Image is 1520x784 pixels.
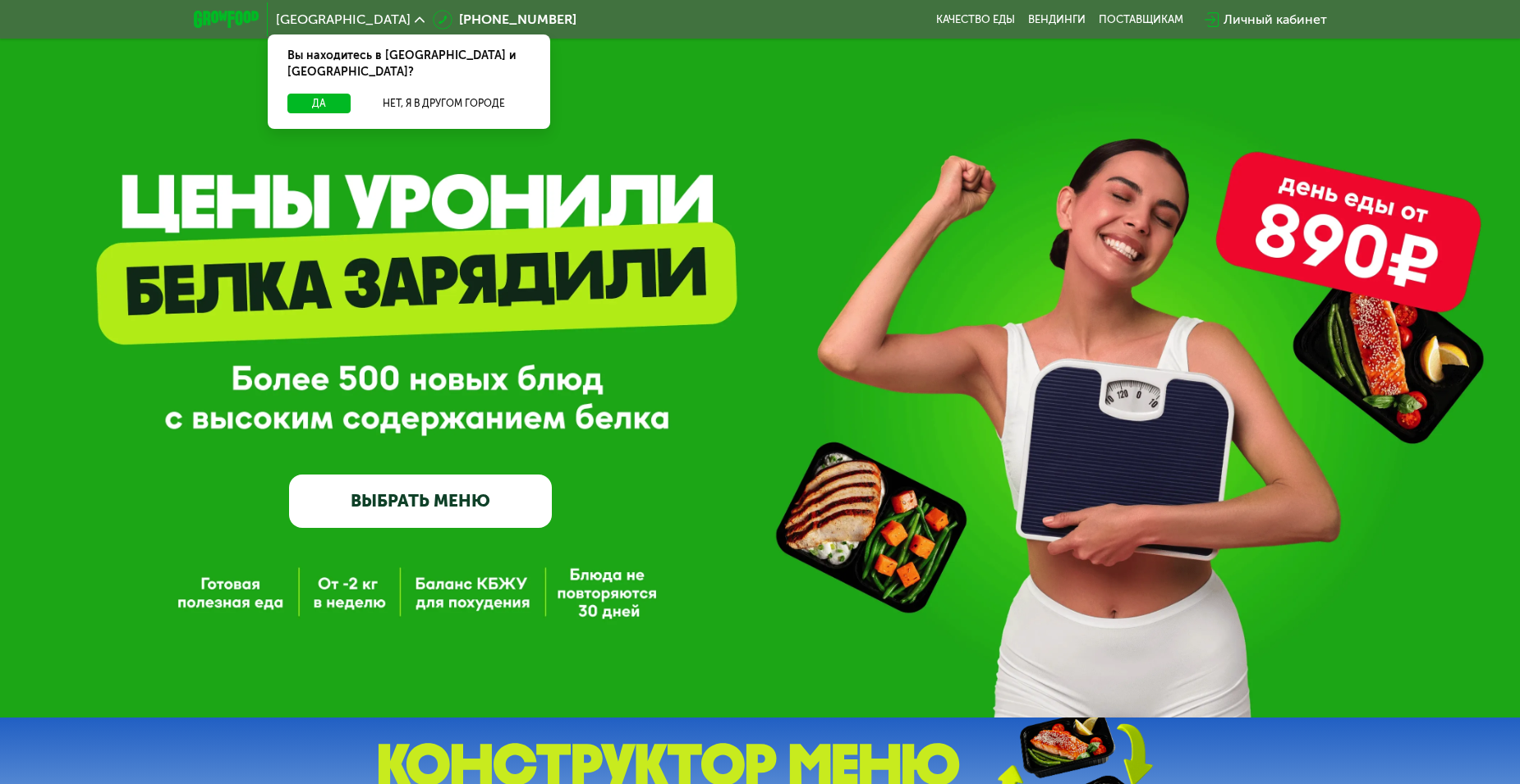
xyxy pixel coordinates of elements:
a: Вендинги [1028,13,1086,26]
button: Да [287,94,351,113]
a: ВЫБРАТЬ МЕНЮ [289,475,552,527]
div: Вы находитесь в [GEOGRAPHIC_DATA] и [GEOGRAPHIC_DATA]? [268,34,550,94]
a: Качество еды [936,13,1015,26]
a: [PHONE_NUMBER] [433,10,576,30]
div: поставщикам [1099,13,1183,26]
span: [GEOGRAPHIC_DATA] [276,13,411,26]
button: Нет, я в другом городе [357,94,530,113]
div: Личный кабинет [1224,10,1327,30]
